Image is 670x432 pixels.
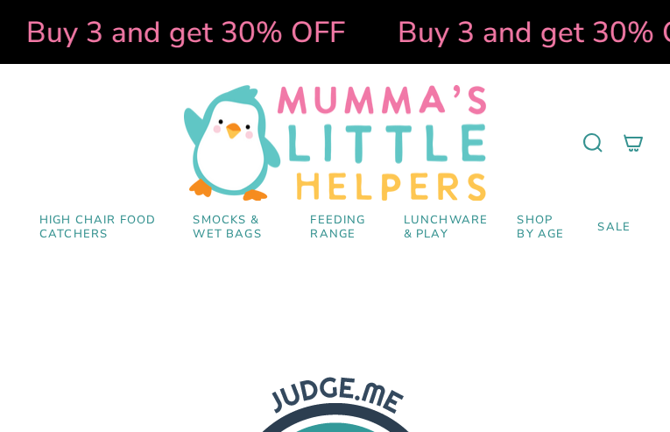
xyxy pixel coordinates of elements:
[180,201,297,254] a: Smocks & Wet Bags
[193,214,284,241] span: Smocks & Wet Bags
[145,12,464,53] strong: Buy 3 and get 30% OFF
[297,201,390,254] a: Feeding Range
[39,214,166,241] span: High Chair Food Catchers
[391,201,504,254] a: Lunchware & Play
[184,85,486,201] img: Mumma’s Little Helpers
[310,214,377,241] span: Feeding Range
[517,214,571,241] span: Shop by Age
[504,201,584,254] a: Shop by Age
[597,221,631,235] span: SALE
[584,201,644,254] a: SALE
[26,201,180,254] a: High Chair Food Catchers
[404,214,491,241] span: Lunchware & Play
